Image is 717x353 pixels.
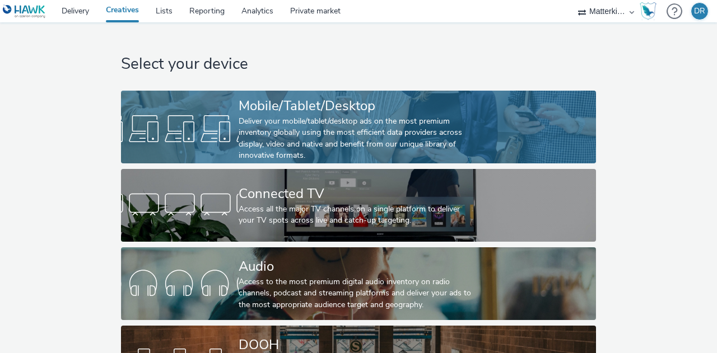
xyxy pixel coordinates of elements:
div: Access all the major TV channels on a single platform to deliver your TV spots across live and ca... [239,204,474,227]
div: Audio [239,257,474,276]
h1: Select your device [121,54,597,75]
div: Deliver your mobile/tablet/desktop ads on the most premium inventory globally using the most effi... [239,116,474,162]
a: Mobile/Tablet/DesktopDeliver your mobile/tablet/desktop ads on the most premium inventory globall... [121,91,597,163]
div: DR [694,3,705,20]
a: AudioAccess to the most premium digital audio inventory on radio channels, podcast and streaming ... [121,247,597,320]
img: undefined Logo [3,4,46,18]
a: Connected TVAccess all the major TV channels on a single platform to deliver your TV spots across... [121,169,597,242]
div: Access to the most premium digital audio inventory on radio channels, podcast and streaming platf... [239,276,474,310]
div: Mobile/Tablet/Desktop [239,96,474,116]
div: Connected TV [239,184,474,204]
a: Hawk Academy [640,2,661,20]
img: Hawk Academy [640,2,657,20]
